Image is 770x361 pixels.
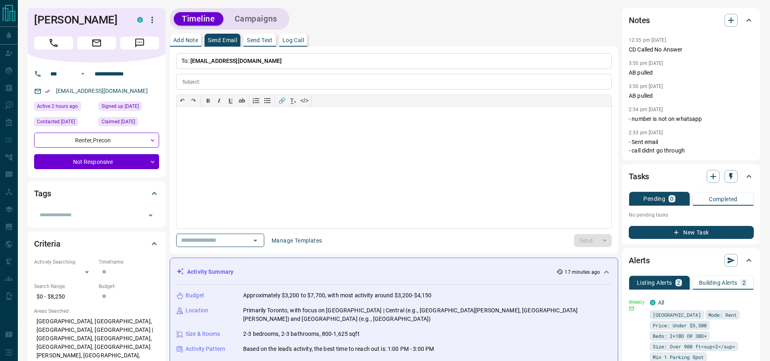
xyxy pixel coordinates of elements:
button: 𝐁 [202,95,214,106]
p: Completed [709,196,738,202]
span: Email [77,37,116,49]
a: [EMAIL_ADDRESS][DOMAIN_NAME] [56,88,148,94]
p: Building Alerts [699,280,738,286]
p: AB pulled [629,69,754,77]
p: Send Email [208,37,237,43]
h2: Criteria [34,237,60,250]
span: Active 2 hours ago [37,102,78,110]
p: Areas Searched: [34,307,159,315]
a: All [658,299,664,306]
span: Min 1 Parking Spot [653,353,704,361]
p: CD Called No Answer [629,45,754,54]
div: condos.ca [650,300,656,305]
div: Not Responsive [34,154,159,169]
h2: Tasks [629,170,649,183]
h2: Alerts [629,254,650,267]
p: Subject: [182,78,200,86]
p: - Sent email - call didnt go through [629,138,754,155]
span: Message [120,37,159,49]
p: 3:50 pm [DATE] [629,84,663,89]
div: Tags [34,184,159,203]
div: Renter , Precon [34,133,159,148]
p: 2 [677,280,680,286]
span: Mode: Rent [708,311,737,319]
p: 2:34 pm [DATE] [629,107,663,112]
svg: Email [629,306,634,312]
span: Call [34,37,73,49]
span: Size: Over 900 ft<sup>2</sup> [653,342,735,350]
button: T̲ₓ [287,95,299,106]
p: Based on the lead's activity, the best time to reach out is: 1:00 PM - 3:00 PM [243,345,434,353]
p: Add Note [173,37,198,43]
p: Log Call [283,37,304,43]
button: Bullet list [262,95,273,106]
p: Listing Alerts [637,280,672,286]
p: Search Range: [34,283,95,290]
svg: Email Verified [45,88,50,94]
div: Criteria [34,234,159,254]
p: $0 - $8,250 [34,290,95,303]
p: No pending tasks [629,209,754,221]
span: Claimed [DATE] [101,118,135,126]
span: Signed up [DATE] [101,102,139,110]
p: 17 minutes ago [565,269,600,276]
span: Price: Under $5,500 [653,321,707,329]
p: 0 [670,196,673,202]
p: Size & Rooms [185,330,220,338]
button: ↶ [177,95,188,106]
p: 12:35 pm [DATE] [629,37,666,43]
button: Campaigns [226,12,285,26]
p: Budget [185,291,204,300]
div: Tasks [629,167,754,186]
div: split button [574,234,612,247]
div: Notes [629,11,754,30]
button: ab [236,95,248,106]
p: Budget: [99,283,159,290]
div: Activity Summary17 minutes ago [177,264,611,279]
p: 3:50 pm [DATE] [629,60,663,66]
span: [GEOGRAPHIC_DATA] [653,311,701,319]
h1: [PERSON_NAME] [34,13,125,26]
p: Weekly [629,299,645,306]
span: 𝐔 [229,97,233,104]
h2: Tags [34,187,51,200]
button: 𝑰 [214,95,225,106]
div: Mon Mar 17 2025 [99,117,159,129]
p: 2:33 pm [DATE] [629,130,663,135]
div: Thu Apr 03 2025 [34,117,95,129]
p: To: [176,53,612,69]
button: Numbered list [250,95,262,106]
p: Primarily Toronto, with focus on [GEOGRAPHIC_DATA] | Central (e.g., [GEOGRAPHIC_DATA][PERSON_NAME... [243,306,611,323]
button: Open [250,235,261,246]
p: Pending [643,196,665,202]
div: Alerts [629,251,754,270]
p: AB pulled [629,92,754,100]
h2: Notes [629,14,650,27]
div: Tue Sep 16 2025 [34,102,95,113]
s: ab [239,97,245,104]
p: 2-3 bedrooms, 2-3 bathrooms, 800-1,625 sqft [243,330,360,338]
div: condos.ca [137,17,143,23]
p: Timeframe: [99,258,159,266]
button: 𝐔 [225,95,236,106]
p: Approximately $3,200 to $7,700, with most activity around $3,200-$4,150 [243,291,431,300]
button: ↷ [188,95,199,106]
p: Actively Searching: [34,258,95,266]
button: Open [78,69,88,79]
span: [EMAIL_ADDRESS][DOMAIN_NAME] [190,58,282,64]
p: Activity Pattern [185,345,225,353]
span: Contacted [DATE] [37,118,75,126]
p: Send Text [247,37,273,43]
button: </> [299,95,310,106]
button: Timeline [174,12,223,26]
p: Location [185,306,208,315]
p: Activity Summary [187,268,233,276]
button: 🔗 [276,95,287,106]
p: - number is not on whatsapp [629,115,754,123]
button: Manage Templates [267,234,327,247]
p: 2 [742,280,746,286]
span: Beds: 2+1BD OR 3BD+ [653,332,707,340]
div: Mon Mar 08 2021 [99,102,159,113]
button: Open [145,210,156,221]
button: New Task [629,226,754,239]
